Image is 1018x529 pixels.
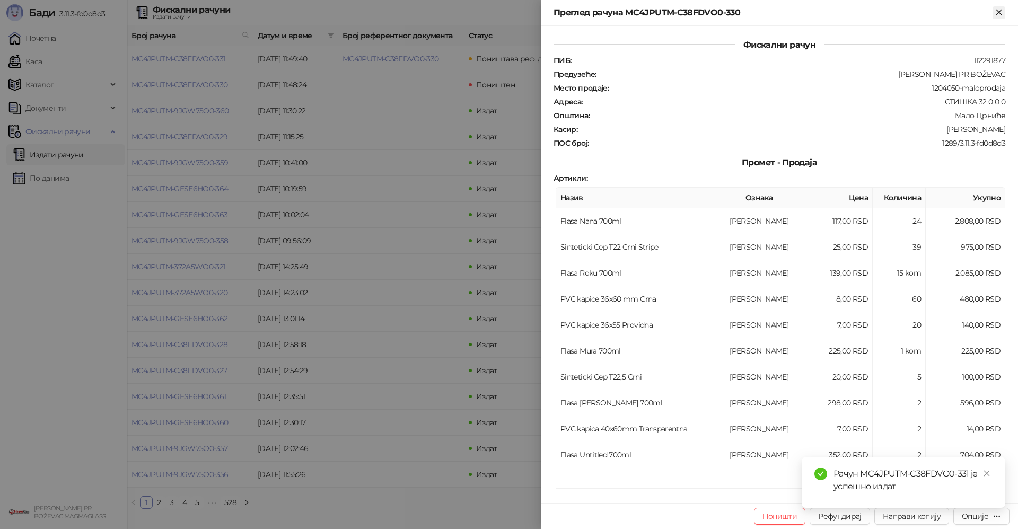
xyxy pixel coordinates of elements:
td: [PERSON_NAME] [725,260,793,286]
td: 25,00 RSD [793,234,873,260]
td: 15 kom [873,260,926,286]
td: 100,00 RSD [926,364,1005,390]
td: 139,00 RSD [793,260,873,286]
td: 60 [873,286,926,312]
strong: ПОС број : [554,138,589,148]
td: Sinteticki Cep T22 Crni Stripe [556,234,725,260]
strong: Артикли : [554,173,587,183]
strong: Адреса : [554,97,583,107]
button: Направи копију [874,508,949,525]
td: 975,00 RSD [926,234,1005,260]
td: 5 [873,364,926,390]
td: PVC kapice 36x60 mm Crna [556,286,725,312]
div: 112291877 [572,56,1006,65]
td: 704,00 RSD [926,442,1005,468]
th: Ознака [725,188,793,208]
strong: Предузеће : [554,69,596,79]
td: 24 [873,208,926,234]
button: Рефундирај [810,508,870,525]
td: 480,00 RSD [926,286,1005,312]
td: [PERSON_NAME] [725,364,793,390]
th: Укупно [926,188,1005,208]
td: 39 [873,234,926,260]
span: Промет - Продаја [733,157,826,167]
td: 225,00 RSD [926,338,1005,364]
td: [PERSON_NAME] [725,390,793,416]
button: Поништи [754,508,806,525]
td: 140,00 RSD [926,312,1005,338]
div: [PERSON_NAME] [578,125,1006,134]
td: [PERSON_NAME] [725,338,793,364]
div: Преглед рачуна MC4JPUTM-C38FDVO0-330 [554,6,993,19]
div: 1204050-maloprodaja [610,83,1006,93]
button: Опције [953,508,1010,525]
div: [PERSON_NAME] PR BOŽEVAC [598,69,1006,79]
td: 2.085,00 RSD [926,260,1005,286]
strong: ПИБ : [554,56,571,65]
td: 20 [873,312,926,338]
td: 2 [873,442,926,468]
td: Flasa Untitled 700ml [556,442,725,468]
td: 8,00 RSD [793,286,873,312]
td: 298,00 RSD [793,390,873,416]
td: Flasa Mura 700ml [556,338,725,364]
div: Рачун MC4JPUTM-C38FDVO0-331 је успешно издат [833,468,993,493]
span: close [983,470,990,477]
td: 352,00 RSD [793,442,873,468]
th: Назив [556,188,725,208]
td: Flasa [PERSON_NAME] 700ml [556,390,725,416]
strong: Место продаје : [554,83,609,93]
span: Фискални рачун [735,40,824,50]
td: 2 [873,416,926,442]
td: 225,00 RSD [793,338,873,364]
td: 117,00 RSD [793,208,873,234]
td: 2.808,00 RSD [926,208,1005,234]
a: Close [981,468,993,479]
td: Flasa Roku 700ml [556,260,725,286]
td: PVC kapice 36x55 Providna [556,312,725,338]
td: 7,00 RSD [793,416,873,442]
td: [PERSON_NAME] [725,312,793,338]
th: Количина [873,188,926,208]
td: [PERSON_NAME] [725,234,793,260]
td: [PERSON_NAME] [725,442,793,468]
td: [PERSON_NAME] [725,416,793,442]
td: Sinteticki Cep T22,5 Crni [556,364,725,390]
button: Close [993,6,1005,19]
td: Flasa Nana 700ml [556,208,725,234]
strong: Касир : [554,125,577,134]
td: PVC kapica 40x60mm Transparentna [556,416,725,442]
td: 7,00 RSD [793,312,873,338]
span: check-circle [814,468,827,480]
div: СТИШКА 32 0 0 0 [584,97,1006,107]
td: 14,00 RSD [926,416,1005,442]
td: 1 kom [873,338,926,364]
div: Опције [962,512,988,521]
strong: Општина : [554,111,590,120]
div: 1289/3.11.3-fd0d8d3 [590,138,1006,148]
td: 20,00 RSD [793,364,873,390]
th: Цена [793,188,873,208]
td: [PERSON_NAME] [725,208,793,234]
td: [PERSON_NAME] [725,286,793,312]
td: 596,00 RSD [926,390,1005,416]
td: 2 [873,390,926,416]
div: Мало Црниће [591,111,1006,120]
span: Направи копију [883,512,941,521]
